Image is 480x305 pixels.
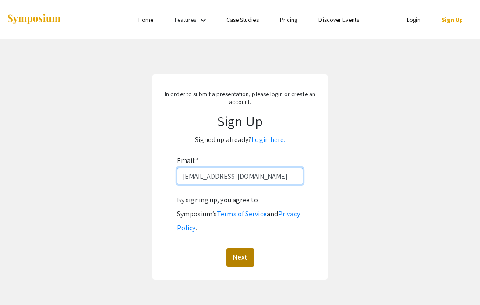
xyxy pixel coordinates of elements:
button: Next [226,248,254,267]
a: Login here. [251,135,285,144]
a: Case Studies [226,16,259,24]
a: Terms of Service [217,209,267,218]
mat-icon: Expand Features list [198,15,208,25]
a: Home [138,16,153,24]
p: In order to submit a presentation, please login or create an account. [161,90,319,106]
a: Sign Up [441,16,463,24]
h1: Sign Up [161,113,319,129]
a: Discover Events [318,16,359,24]
a: Pricing [280,16,298,24]
a: Login [407,16,421,24]
p: Signed up already? [161,133,319,147]
iframe: Chat [7,266,37,298]
a: Privacy Policy [177,209,300,232]
label: Email: [177,154,199,168]
div: By signing up, you agree to Symposium’s and . [177,193,303,235]
img: Symposium by ForagerOne [7,14,61,25]
a: Features [175,16,197,24]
